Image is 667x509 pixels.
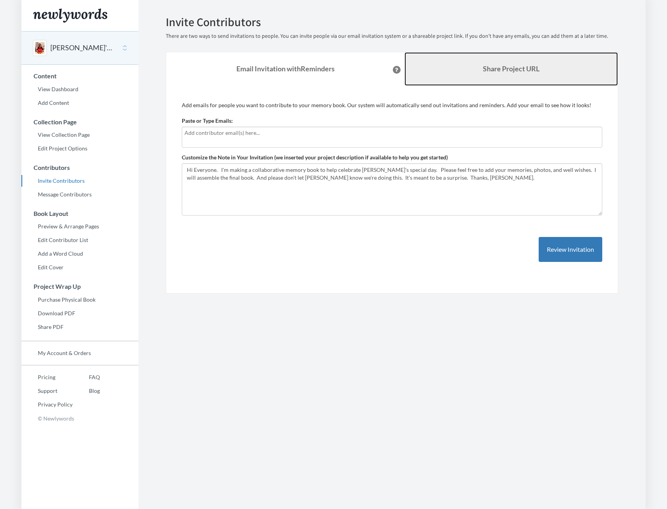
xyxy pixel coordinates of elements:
[73,371,100,383] a: FAQ
[21,129,138,141] a: View Collection Page
[21,221,138,232] a: Preview & Arrange Pages
[21,347,138,359] a: My Account & Orders
[21,97,138,109] a: Add Content
[184,129,600,137] input: Add contributor email(s) here...
[22,164,138,171] h3: Contributors
[182,163,602,216] textarea: Hi Everyone. I'm making a collaborative memory book to help celebrate [PERSON_NAME]'s special day...
[539,237,602,262] button: Review Invitation
[182,154,448,161] label: Customize the Note in Your Invitation (we inserted your project description if available to help ...
[21,308,138,319] a: Download PDF
[22,118,138,125] h3: Collection Page
[21,385,73,397] a: Support
[50,43,114,53] button: [PERSON_NAME]'s 50th Birthday Celebration
[22,283,138,290] h3: Project Wrap Up
[21,234,138,246] a: Edit Contributor List
[182,117,233,125] label: Paste or Type Emails:
[21,83,138,95] a: View Dashboard
[21,371,73,383] a: Pricing
[16,5,44,12] span: Support
[21,248,138,260] a: Add a Word Cloud
[166,32,618,40] p: There are two ways to send invitations to people. You can invite people via our email invitation ...
[22,72,138,80] h3: Content
[236,64,335,73] strong: Email Invitation with Reminders
[21,412,138,424] p: © Newlywords
[182,101,602,109] p: Add emails for people you want to contribute to your memory book. Our system will automatically s...
[483,64,539,73] b: Share Project URL
[21,175,138,187] a: Invite Contributors
[21,262,138,273] a: Edit Cover
[73,385,100,397] a: Blog
[21,189,138,200] a: Message Contributors
[33,9,107,23] img: Newlywords logo
[166,16,618,28] h2: Invite Contributors
[21,143,138,154] a: Edit Project Options
[21,321,138,333] a: Share PDF
[21,294,138,306] a: Purchase Physical Book
[21,399,73,410] a: Privacy Policy
[22,210,138,217] h3: Book Layout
